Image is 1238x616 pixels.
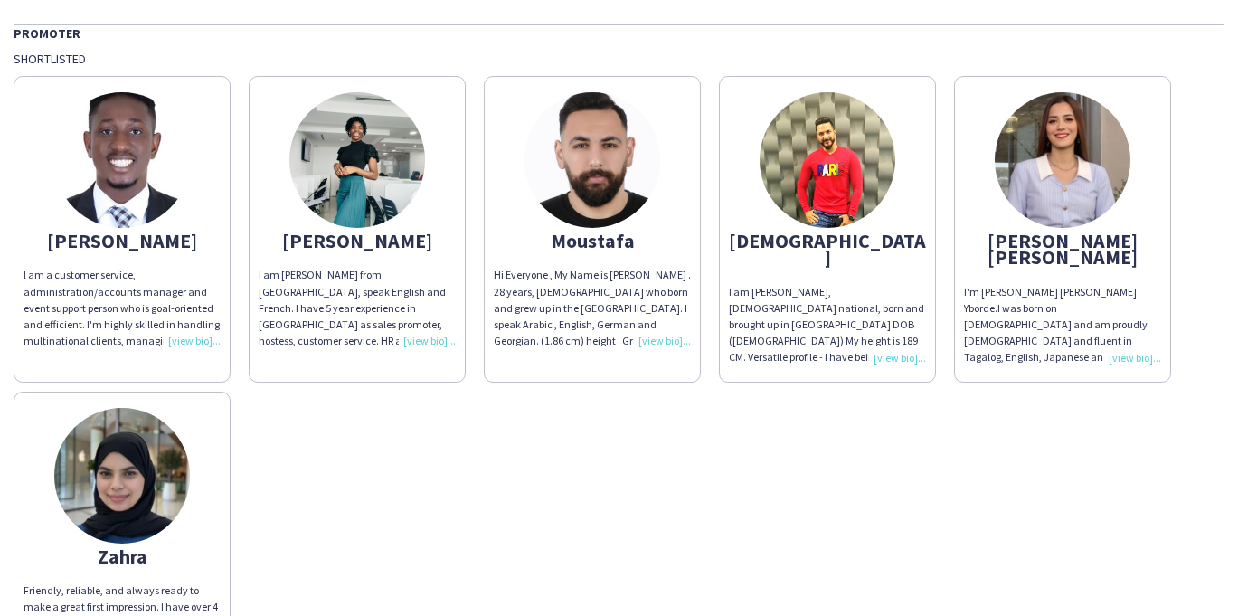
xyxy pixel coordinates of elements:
img: thumb-bfbea908-42c4-42b2-9c73-b2e3ffba8927.jpg [289,92,425,228]
div: I am [PERSON_NAME], [DEMOGRAPHIC_DATA] national, born and brought up in [GEOGRAPHIC_DATA] DOB ([D... [729,284,926,366]
img: thumb-163264024761501cf7d2257.jpg [760,92,895,228]
img: thumb-67fdf9db165fc.jpeg [995,92,1130,228]
div: I am [PERSON_NAME] from [GEOGRAPHIC_DATA], speak English and French. I have 5 year experience in ... [259,267,456,349]
div: Zahra [24,548,221,564]
div: Hi Everyone , My Name is [PERSON_NAME] . 28 years, [DEMOGRAPHIC_DATA] who born and grew up in the... [494,267,691,349]
img: thumb-671091bbebc1e.jpg [54,92,190,228]
img: thumb-688b6ce2418de.jpeg [54,408,190,544]
div: I'm [PERSON_NAME] [PERSON_NAME] Yborde.I was born on [DEMOGRAPHIC_DATA] and am proudly [DEMOGRAPH... [964,284,1161,366]
div: [DEMOGRAPHIC_DATA] [729,232,926,265]
div: l am a customer service, administration/accounts manager and event support person who is goal-ori... [24,267,221,349]
div: [PERSON_NAME] [259,232,456,249]
div: Shortlisted [14,51,1224,67]
div: Promoter [14,24,1224,42]
div: [PERSON_NAME] [PERSON_NAME] [964,232,1161,265]
div: Moustafa [494,232,691,249]
img: thumb-8176a002-759a-4b8b-a64f-be1b4b60803c.jpg [524,92,660,228]
div: [PERSON_NAME] [24,232,221,249]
